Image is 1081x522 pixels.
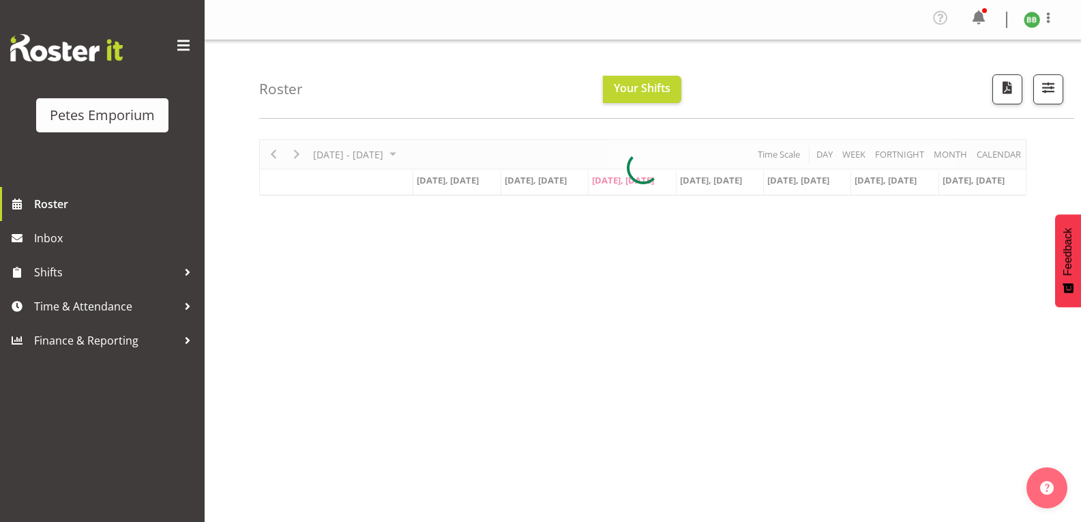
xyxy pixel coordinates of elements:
span: Finance & Reporting [34,330,177,351]
span: Roster [34,194,198,214]
div: Petes Emporium [50,105,155,126]
button: Filter Shifts [1033,74,1063,104]
button: Your Shifts [603,76,681,103]
span: Shifts [34,262,177,282]
span: Feedback [1062,228,1074,276]
h4: Roster [259,81,303,97]
img: beena-bist9974.jpg [1024,12,1040,28]
button: Feedback - Show survey [1055,214,1081,307]
span: Your Shifts [614,81,670,96]
img: Rosterit website logo [10,34,123,61]
img: help-xxl-2.png [1040,481,1054,495]
span: Time & Attendance [34,296,177,317]
button: Download a PDF of the roster according to the set date range. [992,74,1022,104]
span: Inbox [34,228,198,248]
